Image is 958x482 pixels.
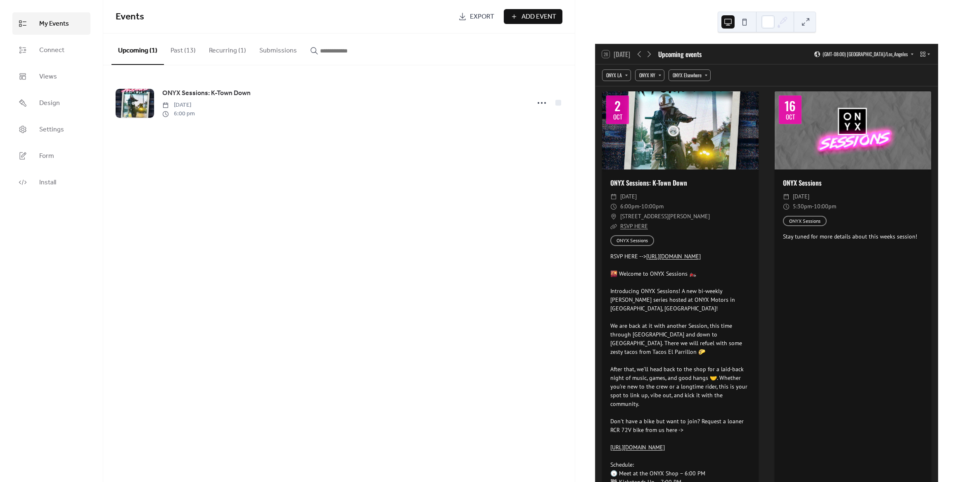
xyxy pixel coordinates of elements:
button: Upcoming (1) [111,33,164,65]
span: (GMT-08:00) [GEOGRAPHIC_DATA]/Los_Angeles [823,52,908,57]
div: ​ [610,192,617,202]
span: - [639,202,641,212]
span: 6:00 pm [162,110,195,118]
a: Design [12,92,90,114]
span: ONYX Sessions: K-Town Down [162,88,251,98]
div: Oct [613,114,622,120]
a: Export [452,9,500,24]
span: 6:00pm [620,202,639,212]
span: [STREET_ADDRESS][PERSON_NAME] [620,212,710,222]
span: 10:00pm [641,202,664,212]
span: Design [39,98,60,108]
span: Add Event [522,12,556,22]
div: ONYX Sessions [775,178,931,188]
a: My Events [12,12,90,35]
button: Add Event [504,9,562,24]
a: Install [12,171,90,193]
span: Connect [39,45,64,55]
a: Views [12,65,90,88]
a: [URL][DOMAIN_NAME] [646,253,701,260]
div: 2 [614,100,621,112]
button: Recurring (1) [202,33,253,64]
div: 16 [785,100,796,112]
span: My Events [39,19,69,29]
span: 10:00pm [814,202,836,212]
div: ​ [610,202,617,212]
button: Submissions [253,33,304,64]
div: ​ [783,192,790,202]
span: - [812,202,814,212]
a: Form [12,145,90,167]
div: Oct [786,114,795,120]
div: ​ [610,222,617,231]
div: ​ [783,202,790,212]
a: Settings [12,118,90,141]
a: ONYX Sessions: K-Town Down [610,178,687,188]
div: Stay tuned for more details about this weeks session! [775,232,931,241]
a: Connect [12,39,90,61]
span: Settings [39,125,64,135]
span: Export [470,12,494,22]
span: Form [39,151,54,161]
a: RSVP HERE [620,222,648,230]
a: ONYX Sessions: K-Town Down [162,88,251,99]
button: Past (13) [164,33,202,64]
a: [URL][DOMAIN_NAME] [610,444,665,451]
div: ​ [610,212,617,222]
div: Upcoming events [658,49,702,59]
span: [DATE] [162,101,195,110]
span: 5:30pm [793,202,812,212]
span: Install [39,178,56,188]
span: Views [39,72,57,82]
span: [DATE] [793,192,809,202]
span: Events [116,8,144,26]
span: [DATE] [620,192,637,202]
